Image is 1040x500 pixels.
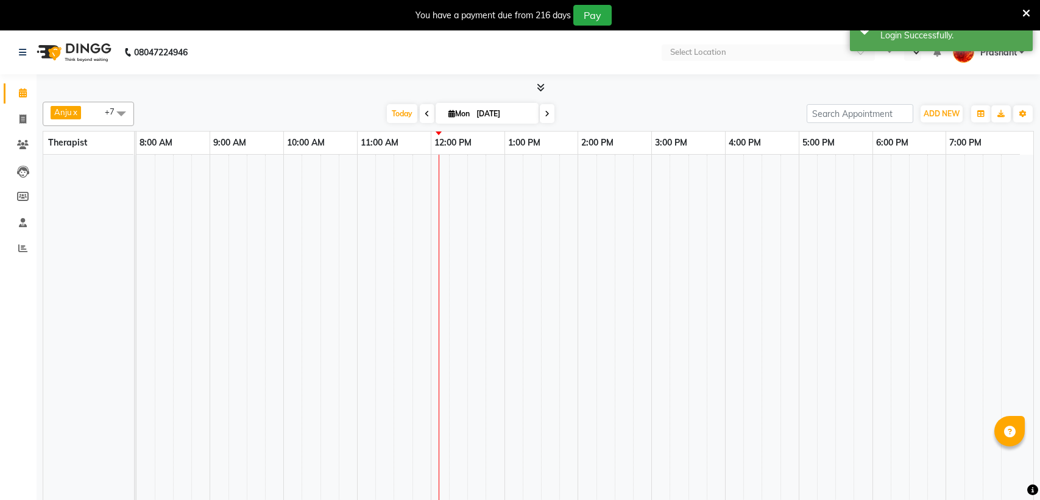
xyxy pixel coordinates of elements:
b: 08047224946 [134,35,188,69]
a: 1:00 PM [505,134,543,152]
a: 8:00 AM [136,134,175,152]
span: Therapist [48,137,87,148]
a: 4:00 PM [726,134,764,152]
button: Pay [573,5,612,26]
span: Prashant [980,46,1017,59]
input: Search Appointment [807,104,913,123]
a: 6:00 PM [873,134,911,152]
a: 7:00 PM [946,134,985,152]
span: ADD NEW [924,109,960,118]
div: Login Successfully. [880,29,1024,42]
a: 11:00 AM [358,134,401,152]
div: Select Location [670,46,726,58]
button: ADD NEW [921,105,963,122]
a: 9:00 AM [210,134,249,152]
img: Prashant [953,41,974,63]
a: 2:00 PM [578,134,617,152]
img: logo [31,35,115,69]
a: x [72,107,77,117]
span: Mon [445,109,473,118]
a: 3:00 PM [652,134,690,152]
div: You have a payment due from 216 days [416,9,571,22]
iframe: chat widget [989,451,1028,488]
a: 12:00 PM [431,134,475,152]
span: +7 [105,107,124,116]
input: 2025-09-01 [473,105,534,123]
span: Today [387,104,417,123]
span: Anju [54,107,72,117]
a: 10:00 AM [284,134,328,152]
a: 5:00 PM [799,134,838,152]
